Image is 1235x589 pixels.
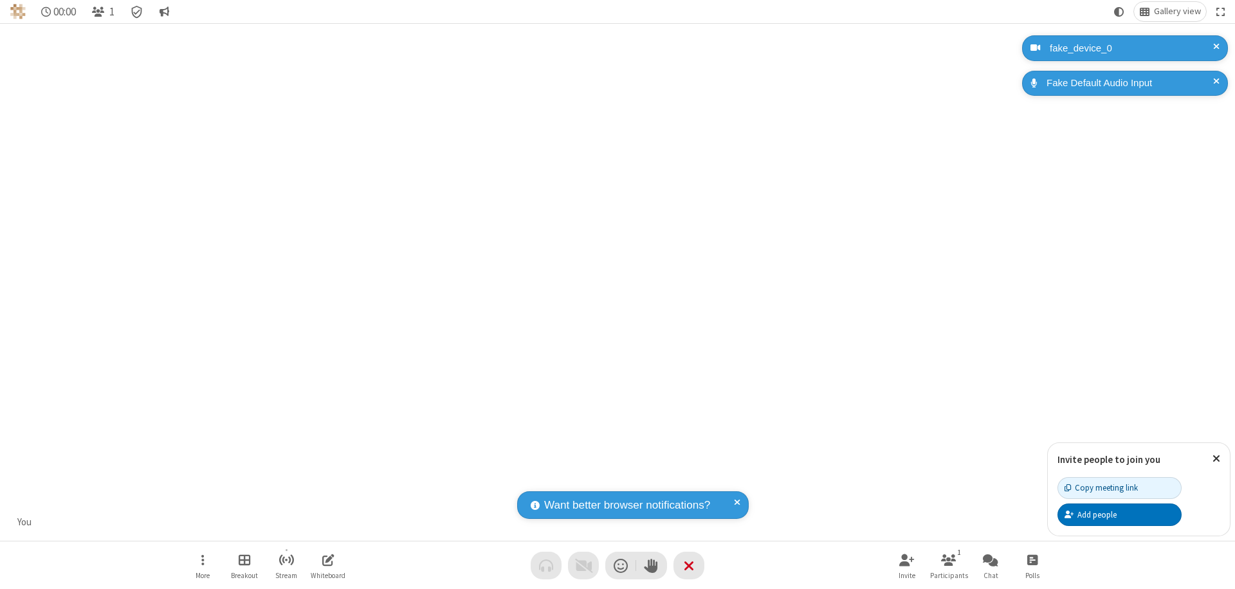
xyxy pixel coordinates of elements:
[1013,547,1052,584] button: Open poll
[568,552,599,579] button: Video
[673,552,704,579] button: End or leave meeting
[1042,76,1218,91] div: Fake Default Audio Input
[311,572,345,579] span: Whiteboard
[196,572,210,579] span: More
[1057,503,1182,525] button: Add people
[267,547,306,584] button: Start streaming
[225,547,264,584] button: Manage Breakout Rooms
[899,572,915,579] span: Invite
[13,515,37,530] div: You
[929,547,968,584] button: Open participant list
[10,4,26,19] img: QA Selenium DO NOT DELETE OR CHANGE
[605,552,636,579] button: Send a reaction
[930,572,968,579] span: Participants
[154,2,174,21] button: Conversation
[1057,477,1182,499] button: Copy meeting link
[125,2,149,21] div: Meeting details Encryption enabled
[636,552,667,579] button: Raise hand
[86,2,120,21] button: Open participant list
[544,497,710,514] span: Want better browser notifications?
[1109,2,1130,21] button: Using system theme
[531,552,562,579] button: Audio problem - check your Internet connection or call by phone
[983,572,998,579] span: Chat
[1154,6,1201,17] span: Gallery view
[888,547,926,584] button: Invite participants (⌘+Shift+I)
[1057,453,1160,466] label: Invite people to join you
[231,572,258,579] span: Breakout
[971,547,1010,584] button: Open chat
[309,547,347,584] button: Open shared whiteboard
[275,572,297,579] span: Stream
[1025,572,1039,579] span: Polls
[1203,443,1230,475] button: Close popover
[183,547,222,584] button: Open menu
[53,6,76,18] span: 00:00
[1134,2,1206,21] button: Change layout
[1065,482,1138,494] div: Copy meeting link
[1045,41,1218,56] div: fake_device_0
[954,547,965,558] div: 1
[109,6,114,18] span: 1
[36,2,82,21] div: Timer
[1211,2,1230,21] button: Fullscreen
